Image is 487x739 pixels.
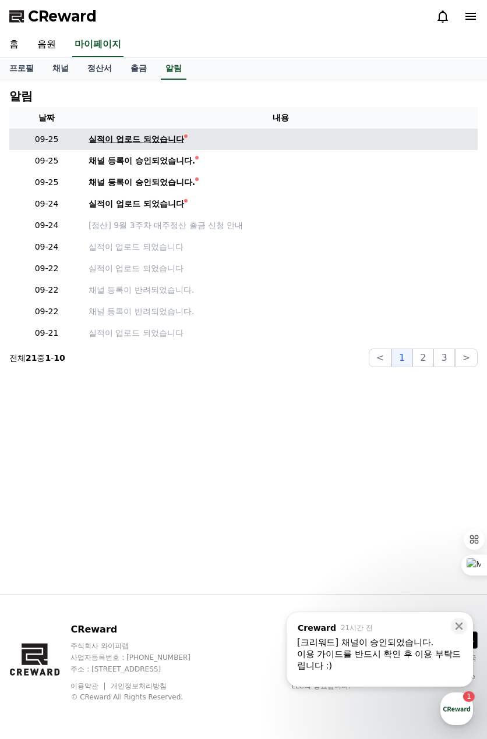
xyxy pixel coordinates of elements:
button: > [455,349,478,367]
strong: 10 [54,353,65,363]
div: 채널 등록이 승인되었습니다. [89,176,195,189]
strong: 21 [26,353,37,363]
p: 09-25 [14,155,79,167]
p: 전체 중 - [9,352,65,364]
a: 실적이 업로드 되었습니다 [89,327,473,339]
button: 2 [412,349,433,367]
h4: 알림 [9,90,33,102]
p: 주소 : [STREET_ADDRESS] [70,665,213,674]
a: 알림 [161,58,186,80]
p: 채널 등록이 반려되었습니다. [89,305,473,318]
p: 09-25 [14,133,79,145]
button: 3 [433,349,454,367]
a: 설정 [150,369,224,398]
button: < [369,349,391,367]
a: 마이페이지 [72,33,123,57]
span: 설정 [180,386,194,396]
a: 음원 [28,33,65,57]
p: 09-24 [14,219,79,232]
p: 09-25 [14,176,79,189]
a: 채널 [43,58,78,80]
p: 09-22 [14,284,79,296]
a: 홈 [3,369,77,398]
div: 실적이 업로드 되었습니다 [89,198,184,210]
p: 채널 등록이 반려되었습니다. [89,284,473,296]
p: CReward [70,623,213,637]
a: 1대화 [77,369,150,398]
p: 사업자등록번호 : [PHONE_NUMBER] [70,653,213,662]
a: [정산] 9월 3주차 매주정산 출금 신청 안내 [89,219,473,232]
a: 실적이 업로드 되었습니다 [89,198,473,210]
p: 09-22 [14,262,79,275]
a: 개인정보처리방침 [111,682,167,690]
a: 실적이 업로드 되었습니다 [89,262,473,275]
div: 실적이 업로드 되었습니다 [89,133,184,145]
a: 실적이 업로드 되었습니다 [89,241,473,253]
span: 홈 [37,386,44,396]
button: 1 [391,349,412,367]
th: 내용 [84,107,478,129]
a: CReward [9,7,97,26]
a: 실적이 업로드 되었습니다 [89,133,473,145]
a: 정산서 [78,58,121,80]
span: CReward [28,7,97,26]
p: © CReward All Rights Reserved. [70,692,213,702]
span: 대화 [107,387,121,396]
th: 날짜 [9,107,84,129]
p: 09-24 [14,241,79,253]
p: 09-24 [14,198,79,210]
a: 출금 [121,58,156,80]
a: 이용약관 [70,682,107,690]
div: 채널 등록이 승인되었습니다. [89,155,195,167]
strong: 1 [45,353,51,363]
p: 주식회사 와이피랩 [70,641,213,651]
p: 09-21 [14,327,79,339]
p: 09-22 [14,305,79,318]
span: 1 [118,368,122,378]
